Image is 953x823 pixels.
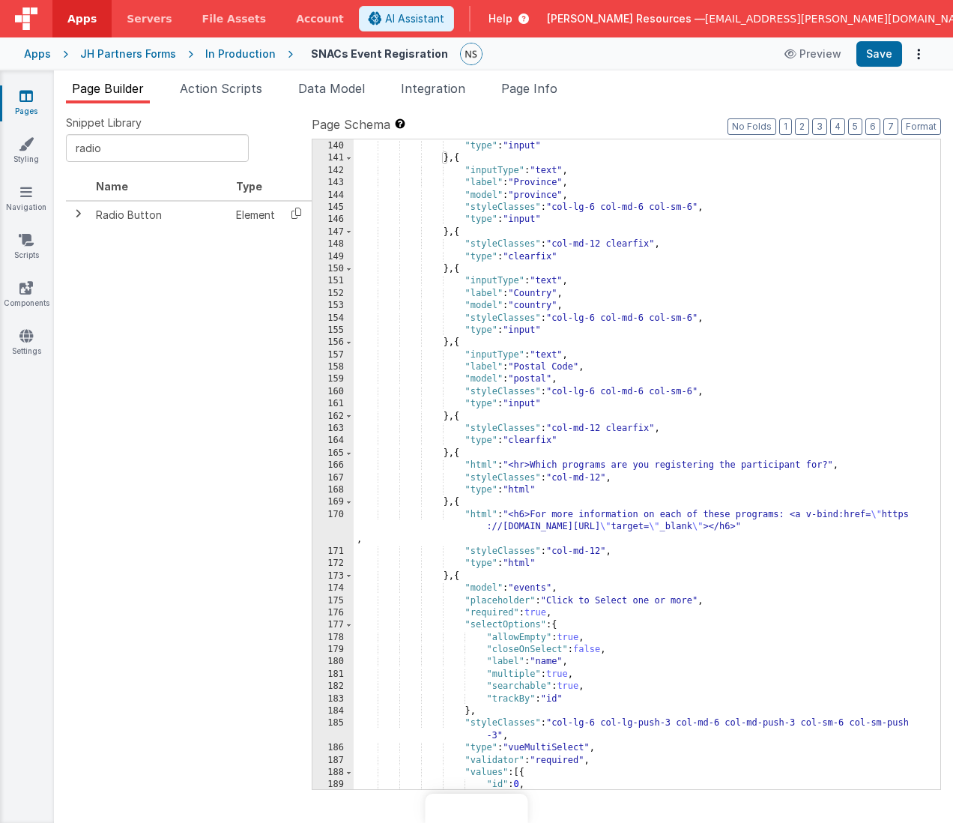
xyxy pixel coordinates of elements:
div: 186 [312,742,354,754]
button: 3 [812,118,827,135]
div: 164 [312,435,354,447]
button: Preview [775,42,850,66]
div: 169 [312,496,354,508]
div: 178 [312,632,354,644]
button: 7 [883,118,898,135]
span: File Assets [202,11,267,26]
div: 189 [312,779,354,791]
div: JH Partners Forms [80,46,176,61]
div: 147 [312,226,354,238]
div: 144 [312,190,354,202]
div: 172 [312,558,354,570]
div: Apps [24,46,51,61]
div: 159 [312,373,354,385]
div: 160 [312,386,354,398]
button: 2 [795,118,809,135]
div: 141 [312,152,354,164]
div: 175 [312,595,354,607]
button: 6 [865,118,880,135]
div: 187 [312,755,354,767]
span: Apps [67,11,97,26]
div: In Production [205,46,276,61]
button: 1 [779,118,792,135]
span: Type [236,180,262,193]
div: 184 [312,705,354,717]
button: No Folds [727,118,776,135]
span: Action Scripts [180,81,262,96]
div: 149 [312,251,354,263]
input: Search Snippets ... [66,134,249,162]
div: 179 [312,644,354,656]
div: 182 [312,681,354,693]
div: 180 [312,656,354,668]
button: AI Assistant [359,6,454,31]
div: 170 [312,509,354,546]
div: 158 [312,361,354,373]
div: 153 [312,300,354,312]
div: 157 [312,349,354,361]
div: 146 [312,214,354,226]
div: 150 [312,263,354,275]
div: 145 [312,202,354,214]
div: 143 [312,177,354,189]
td: Radio Button [90,201,230,229]
div: 140 [312,140,354,152]
div: 162 [312,411,354,423]
div: 168 [312,484,354,496]
div: 156 [312,337,354,349]
button: 5 [848,118,862,135]
div: 154 [312,313,354,325]
span: AI Assistant [385,11,444,26]
div: 176 [312,607,354,619]
span: Servers [127,11,172,26]
div: 151 [312,275,354,287]
div: 181 [312,669,354,681]
div: 155 [312,325,354,337]
span: Page Builder [72,81,144,96]
div: 188 [312,767,354,779]
span: Page Info [501,81,557,96]
button: Options [908,43,929,64]
div: 174 [312,582,354,594]
button: Format [901,118,941,135]
div: 166 [312,459,354,471]
img: 9faf6a77355ab8871252342ae372224e [461,43,482,64]
td: Element [230,201,281,229]
div: 177 [312,619,354,631]
span: Name [96,180,128,193]
span: Help [488,11,512,26]
div: 173 [312,570,354,582]
div: 183 [312,693,354,705]
h4: SNACs Event Regisration [311,48,448,59]
button: 4 [830,118,845,135]
div: 142 [312,165,354,177]
div: 148 [312,238,354,250]
div: 167 [312,472,354,484]
span: Data Model [298,81,365,96]
div: 165 [312,447,354,459]
div: 152 [312,288,354,300]
span: Integration [401,81,465,96]
span: [PERSON_NAME] Resources — [547,11,705,26]
div: 161 [312,398,354,410]
div: 163 [312,423,354,435]
div: 171 [312,546,354,558]
span: Page Schema [312,115,390,133]
button: Save [856,41,902,67]
span: Snippet Library [66,115,142,130]
div: 185 [312,717,354,742]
